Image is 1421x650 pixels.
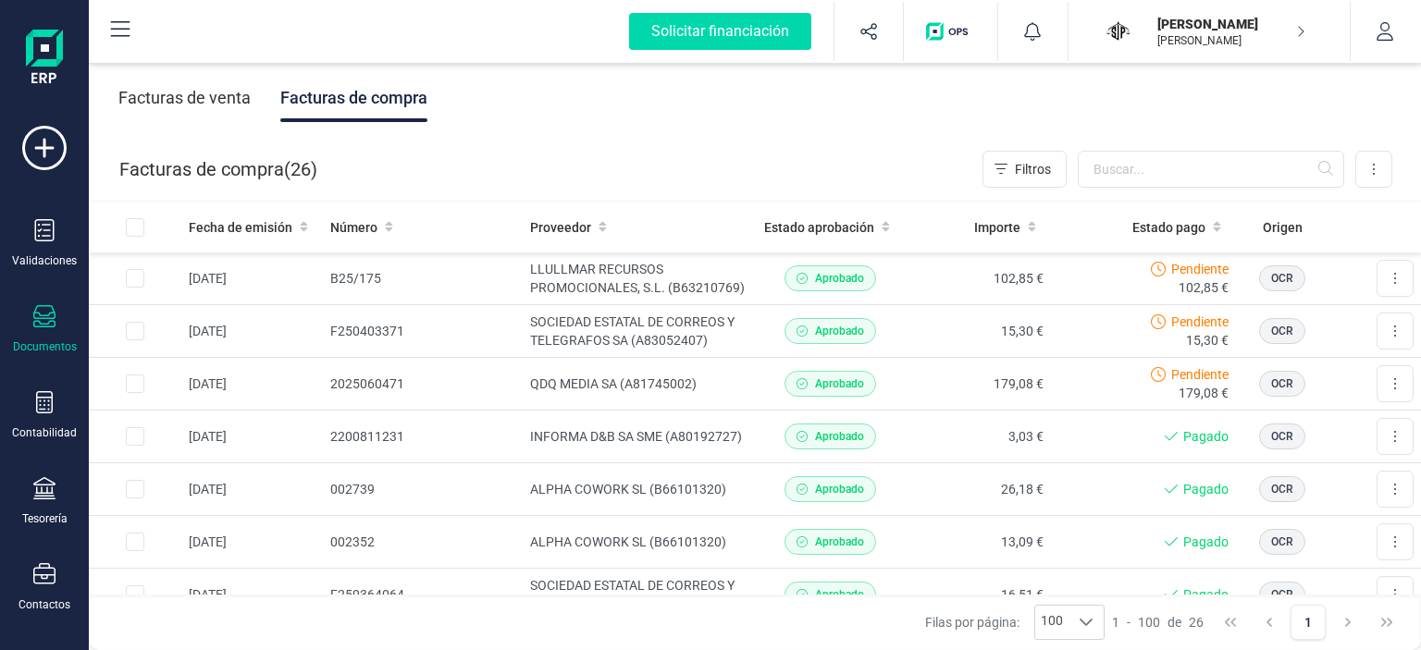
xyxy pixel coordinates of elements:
span: Pendiente [1171,313,1229,331]
span: OCR [1271,533,1293,550]
span: 15,30 € [1186,331,1229,350]
td: 3,03 € [905,411,1051,463]
div: Facturas de venta [118,74,251,122]
td: [DATE] [181,463,323,516]
td: 179,08 € [905,358,1051,411]
button: Next Page [1330,605,1365,640]
td: 2025060471 [323,358,523,411]
td: 16,51 € [905,569,1051,621]
span: Aprobado [815,428,864,445]
span: 100 [1138,613,1160,632]
span: Aprobado [815,375,864,392]
span: Pendiente [1171,260,1229,278]
button: JO[PERSON_NAME][PERSON_NAME] [1091,2,1328,61]
div: Filas por página: [925,605,1105,640]
button: Solicitar financiación [607,2,834,61]
span: Pagado [1183,533,1229,551]
span: Origen [1263,218,1303,237]
span: OCR [1271,375,1293,392]
div: Tesorería [22,511,68,526]
div: Row Selected f375a7a2-7ada-4ff4-8ada-dbe9bcf3c149 [126,427,144,446]
td: F250403371 [323,305,523,358]
button: Last Page [1369,605,1404,640]
td: INFORMA D&B SA SME (A80192727) [523,411,757,463]
span: OCR [1271,270,1293,287]
span: Aprobado [815,323,864,339]
span: 102,85 € [1179,278,1229,297]
button: First Page [1213,605,1248,640]
span: Fecha de emisión [189,218,292,237]
td: [DATE] [181,569,323,621]
span: 26 [1189,613,1204,632]
td: ALPHA COWORK SL (B66101320) [523,516,757,569]
span: Importe [974,218,1020,237]
td: [DATE] [181,516,323,569]
div: Contabilidad [12,425,77,440]
div: Row Selected 87f72949-a56b-46ad-b2d3-1fa1e9214344 [126,322,144,340]
div: Solicitar financiación [629,13,811,50]
span: Aprobado [815,533,864,550]
td: LLULLMAR RECURSOS PROMOCIONALES, S.L. (B63210769) [523,252,757,305]
span: Pendiente [1171,365,1229,384]
img: JO [1098,11,1139,52]
td: SOCIEDAD ESTATAL DE CORREOS Y TELEGRAFOS SA (A83052407) [523,305,757,358]
td: 15,30 € [905,305,1051,358]
div: All items unselected [126,218,144,237]
td: QDQ MEDIA SA (A81745002) [523,358,757,411]
td: 26,18 € [905,463,1051,516]
span: 26 [290,156,311,182]
td: B25/175 [323,252,523,305]
td: [DATE] [181,305,323,358]
span: Aprobado [815,270,864,287]
p: [PERSON_NAME] [1157,15,1305,33]
td: 13,09 € [905,516,1051,569]
div: Row Selected b24190ac-8465-4e55-b034-f4c689da18b5 [126,533,144,551]
div: Facturas de compra ( ) [119,151,317,188]
td: 102,85 € [905,252,1051,305]
td: 002352 [323,516,523,569]
img: Logo Finanedi [26,30,63,89]
td: 2200811231 [323,411,523,463]
button: Filtros [982,151,1067,188]
div: Row Selected 621c6984-277f-4f42-aa25-24b44fe54b1e [126,374,144,393]
div: Validaciones [12,253,77,268]
td: SOCIEDAD ESTATAL DE CORREOS Y TELEGRAFOS SA (A83052407) [523,569,757,621]
td: [DATE] [181,358,323,411]
span: Filtros [1015,160,1051,178]
span: Número [330,218,377,237]
span: de [1168,613,1181,632]
input: Buscar... [1078,151,1344,188]
div: - [1112,613,1204,632]
span: Estado aprobación [764,218,874,237]
span: Aprobado [815,481,864,497]
span: OCR [1271,323,1293,339]
span: OCR [1271,428,1293,445]
img: Logo de OPS [926,22,975,41]
button: Page 1 [1291,605,1326,640]
td: [DATE] [181,252,323,305]
div: Facturas de compra [280,74,427,122]
div: Row Selected e15feab7-d0f1-45aa-b589-4299825aa3d0 [126,480,144,498]
span: Proveedor [530,218,591,237]
td: 002739 [323,463,523,516]
button: Previous Page [1252,605,1287,640]
button: Logo de OPS [915,2,986,61]
td: F250364064 [323,569,523,621]
div: Row Selected 804ffb70-dde1-4021-9bec-f59c00ed4069 [126,269,144,288]
span: Aprobado [815,586,864,603]
span: Pagado [1183,427,1229,446]
span: Estado pago [1132,218,1205,237]
p: [PERSON_NAME] [1157,33,1305,48]
div: Row Selected 71f06c4e-fc7d-4b70-9efd-8393a6219f22 [126,585,144,604]
span: 179,08 € [1179,384,1229,402]
div: Documentos [13,339,77,354]
td: [DATE] [181,411,323,463]
span: OCR [1271,481,1293,497]
span: OCR [1271,586,1293,603]
span: 1 [1112,613,1119,632]
span: Pagado [1183,585,1229,604]
span: Pagado [1183,480,1229,498]
span: 100 [1035,606,1069,639]
td: ALPHA COWORK SL (B66101320) [523,463,757,516]
div: Contactos [19,597,70,612]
